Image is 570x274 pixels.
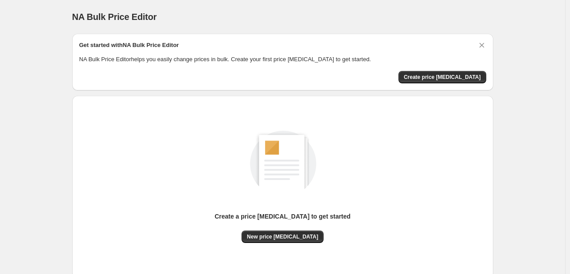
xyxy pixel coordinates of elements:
[477,41,486,50] button: Dismiss card
[398,71,486,83] button: Create price change job
[79,41,179,50] h2: Get started with NA Bulk Price Editor
[215,212,351,221] p: Create a price [MEDICAL_DATA] to get started
[404,74,481,81] span: Create price [MEDICAL_DATA]
[242,231,324,243] button: New price [MEDICAL_DATA]
[79,55,486,64] p: NA Bulk Price Editor helps you easily change prices in bulk. Create your first price [MEDICAL_DAT...
[247,233,318,240] span: New price [MEDICAL_DATA]
[72,12,157,22] span: NA Bulk Price Editor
